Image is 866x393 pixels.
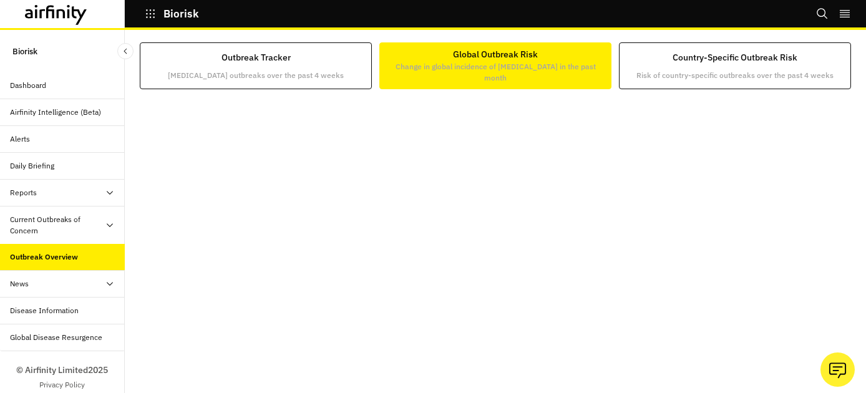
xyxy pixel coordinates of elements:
[168,48,344,84] div: Outbreak Tracker
[10,305,79,316] div: Disease Information
[816,3,829,24] button: Search
[10,278,29,289] div: News
[820,352,855,387] button: Ask our analysts
[10,133,30,145] div: Alerts
[10,214,105,236] div: Current Outbreaks of Concern
[16,364,108,377] p: © Airfinity Limited 2025
[10,160,54,172] div: Daily Briefing
[10,107,101,118] div: Airfinity Intelligence (Beta)
[636,70,834,81] p: Risk of country-specific outbreaks over the past 4 weeks
[117,43,134,59] button: Close Sidebar
[163,8,199,19] p: Biorisk
[10,251,78,263] div: Outbreak Overview
[145,3,199,24] button: Biorisk
[387,61,603,84] p: Change in global incidence of [MEDICAL_DATA] in the past month
[12,40,37,62] p: Biorisk
[387,48,603,84] div: Global Outbreak Risk
[636,48,834,84] div: Country-Specific Outbreak Risk
[39,379,85,391] a: Privacy Policy
[168,70,344,81] p: [MEDICAL_DATA] outbreaks over the past 4 weeks
[10,332,102,343] div: Global Disease Resurgence
[10,80,46,91] div: Dashboard
[10,187,37,198] div: Reports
